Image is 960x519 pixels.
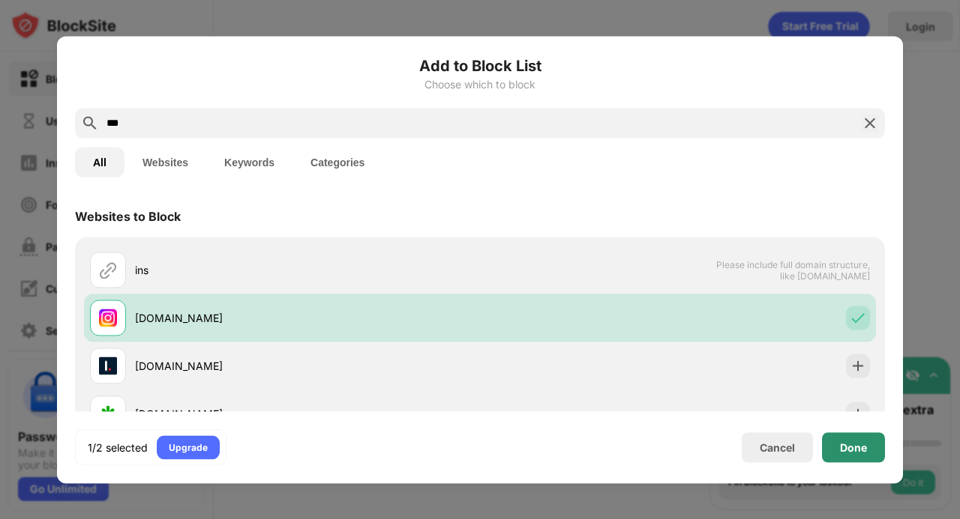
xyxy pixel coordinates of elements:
[861,114,879,132] img: search-close
[99,309,117,327] img: favicons
[99,261,117,279] img: url.svg
[292,147,382,177] button: Categories
[75,147,124,177] button: All
[88,440,148,455] div: 1/2 selected
[99,404,117,422] img: favicons
[840,441,867,453] div: Done
[135,310,480,326] div: [DOMAIN_NAME]
[135,406,480,422] div: [DOMAIN_NAME]
[75,208,181,223] div: Websites to Block
[169,440,208,455] div: Upgrade
[135,358,480,374] div: [DOMAIN_NAME]
[135,262,480,278] div: ins
[81,114,99,132] img: search.svg
[75,54,885,76] h6: Add to Block List
[760,441,795,454] div: Cancel
[124,147,206,177] button: Websites
[715,258,870,281] span: Please include full domain structure, like [DOMAIN_NAME]
[206,147,292,177] button: Keywords
[75,78,885,90] div: Choose which to block
[99,356,117,374] img: favicons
